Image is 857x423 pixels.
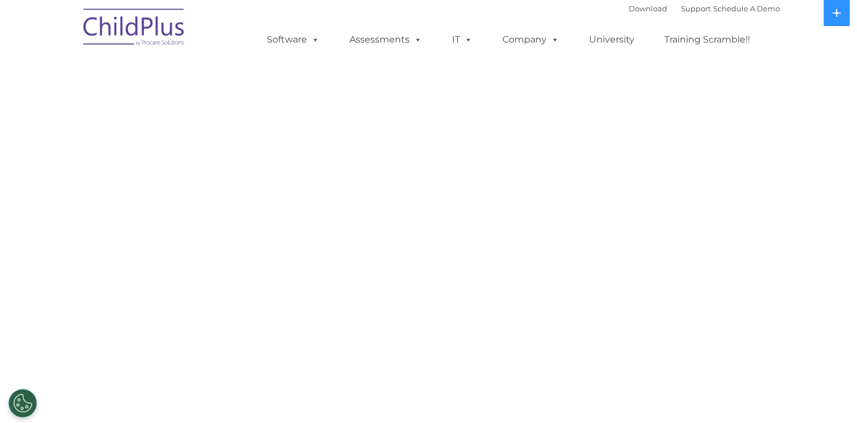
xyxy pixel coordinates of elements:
[338,28,433,51] a: Assessments
[629,4,780,13] font: |
[578,28,646,51] a: University
[629,4,667,13] a: Download
[681,4,711,13] a: Support
[491,28,570,51] a: Company
[441,28,484,51] a: IT
[78,1,191,57] img: ChildPlus by Procare Solutions
[653,28,761,51] a: Training Scramble!!
[8,389,37,417] button: Cookies Settings
[713,4,780,13] a: Schedule A Demo
[255,28,331,51] a: Software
